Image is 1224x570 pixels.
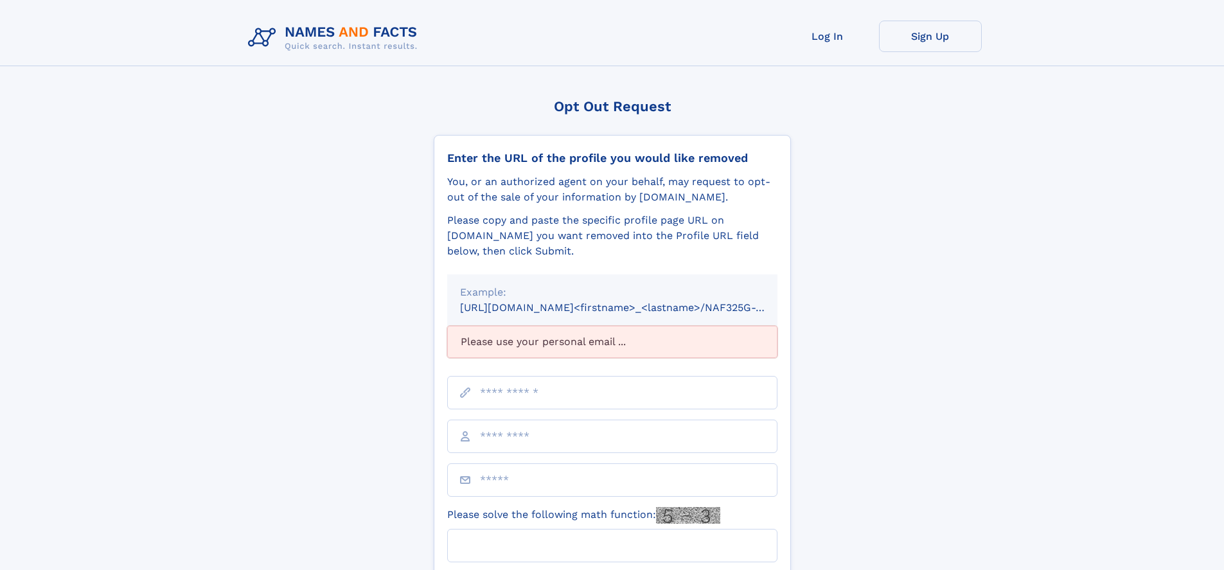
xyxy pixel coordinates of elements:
div: You, or an authorized agent on your behalf, may request to opt-out of the sale of your informatio... [447,174,777,205]
div: Example: [460,285,765,300]
img: Logo Names and Facts [243,21,428,55]
div: Please use your personal email ... [447,326,777,358]
a: Log In [776,21,879,52]
div: Enter the URL of the profile you would like removed [447,151,777,165]
small: [URL][DOMAIN_NAME]<firstname>_<lastname>/NAF325G-xxxxxxxx [460,301,802,314]
a: Sign Up [879,21,982,52]
div: Please copy and paste the specific profile page URL on [DOMAIN_NAME] you want removed into the Pr... [447,213,777,259]
label: Please solve the following math function: [447,507,720,524]
div: Opt Out Request [434,98,791,114]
